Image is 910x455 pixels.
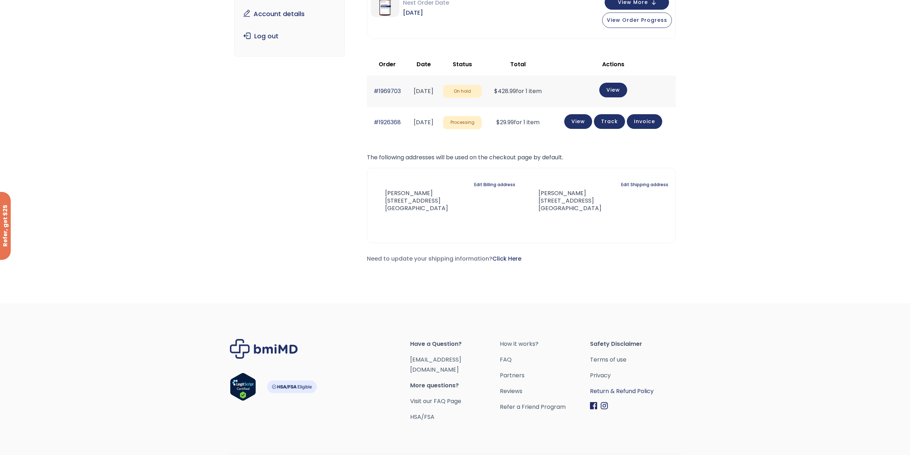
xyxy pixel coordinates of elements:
span: 29.99 [496,118,514,126]
p: The following addresses will be used on the checkout page by default. [367,153,676,163]
a: Edit Shipping address [621,180,668,190]
a: Edit Billing address [474,180,515,190]
span: Status [453,60,472,68]
time: [DATE] [414,118,433,126]
a: [EMAIL_ADDRESS][DOMAIN_NAME] [410,355,461,374]
a: How it works? [500,339,590,349]
span: 428.99 [494,87,516,95]
img: HSA-FSA [267,381,317,393]
a: View [599,83,627,97]
a: HSA/FSA [410,413,434,421]
a: Verify LegitScript Approval for www.bmimd.com [230,373,256,404]
a: Refer a Friend Program [500,402,590,412]
address: [PERSON_NAME] [STREET_ADDRESS] [GEOGRAPHIC_DATA] [374,190,448,212]
button: View Order Progress [602,13,672,28]
a: Visit our FAQ Page [410,397,461,405]
span: Need to update your shipping information? [367,255,521,263]
span: Actions [602,60,624,68]
img: Instagram [601,402,608,410]
span: On hold [443,85,482,98]
a: Reviews [500,386,590,396]
span: Processing [443,116,482,129]
span: [DATE] [403,8,489,18]
td: for 1 item [485,107,550,138]
a: Privacy [590,371,680,381]
img: Facebook [590,402,597,410]
a: View [564,114,592,129]
span: Order [379,60,396,68]
span: Total [510,60,526,68]
a: Partners [500,371,590,381]
a: Return & Refund Policy [590,386,680,396]
img: Brand Logo [230,339,298,359]
a: Account details [240,6,339,21]
a: #1969703 [374,87,401,95]
span: Have a Question? [410,339,500,349]
a: #1926368 [374,118,401,126]
a: FAQ [500,355,590,365]
a: Invoice [627,114,662,129]
address: [PERSON_NAME] [STREET_ADDRESS] [GEOGRAPHIC_DATA] [527,190,601,212]
span: Safety Disclaimer [590,339,680,349]
time: [DATE] [414,87,433,95]
span: Date [417,60,431,68]
span: View Order Progress [607,16,667,24]
a: Track [594,114,625,129]
img: Verify Approval for www.bmimd.com [230,373,256,401]
span: $ [494,87,498,95]
a: Log out [240,29,339,44]
a: Click Here [492,255,521,263]
td: for 1 item [485,76,550,107]
a: Terms of use [590,355,680,365]
span: More questions? [410,381,500,391]
span: $ [496,118,500,126]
